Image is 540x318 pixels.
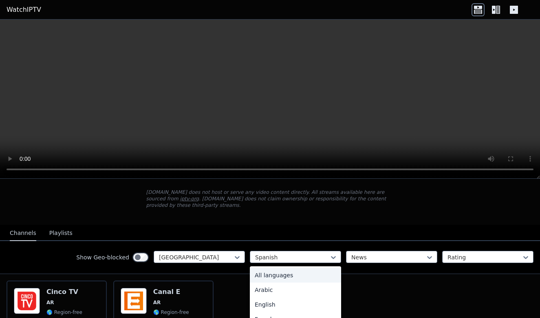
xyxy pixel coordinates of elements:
p: [DOMAIN_NAME] does not host or serve any video content directly. All streams available here are s... [146,189,394,208]
span: AR [46,299,54,306]
span: AR [153,299,161,306]
img: Canal E [121,288,147,314]
h6: Canal E [153,288,192,296]
div: English [250,297,341,312]
label: Show Geo-blocked [76,253,129,261]
button: Playlists [49,226,73,241]
div: Arabic [250,283,341,297]
span: 🌎 Region-free [153,309,189,316]
button: Channels [10,226,36,241]
div: All languages [250,268,341,283]
a: WatchIPTV [7,5,41,15]
span: 🌎 Region-free [46,309,82,316]
h6: Cinco TV [46,288,82,296]
a: iptv-org [180,196,199,202]
img: Cinco TV [14,288,40,314]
